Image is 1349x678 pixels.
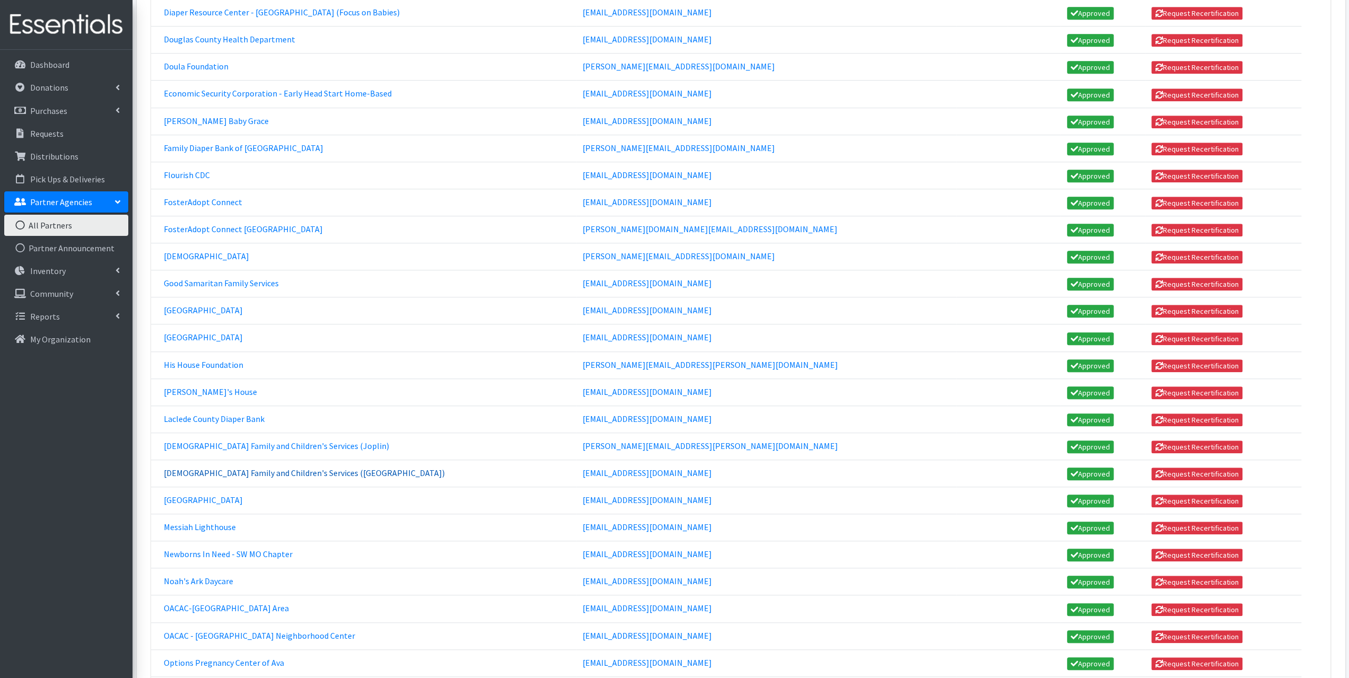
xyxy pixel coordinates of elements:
a: Economic Security Corporation - Early Head Start Home-Based [164,88,392,99]
button: Request Recertification [1151,278,1242,290]
a: [DEMOGRAPHIC_DATA] [164,251,249,261]
a: Approved [1067,576,1114,588]
button: Request Recertification [1151,576,1242,588]
a: Approved [1067,116,1114,128]
a: [GEOGRAPHIC_DATA] [164,495,243,505]
a: [EMAIL_ADDRESS][DOMAIN_NAME] [583,549,712,559]
p: Community [30,288,73,299]
p: Partner Agencies [30,197,92,207]
a: Distributions [4,146,128,167]
a: Laclede County Diaper Bank [164,413,264,424]
a: OACAC-[GEOGRAPHIC_DATA] Area [164,603,289,613]
a: [PERSON_NAME] Baby Grace [164,116,269,126]
p: Reports [30,311,60,322]
img: HumanEssentials [4,7,128,42]
a: FosterAdopt Connect [GEOGRAPHIC_DATA] [164,224,323,234]
p: My Organization [30,334,91,345]
button: Request Recertification [1151,251,1242,263]
a: Donations [4,77,128,98]
a: Douglas County Health Department [164,34,295,45]
a: [GEOGRAPHIC_DATA] [164,332,243,342]
a: [EMAIL_ADDRESS][DOMAIN_NAME] [583,170,712,180]
a: Approved [1067,495,1114,507]
a: Approved [1067,603,1114,616]
button: Request Recertification [1151,359,1242,372]
a: [DEMOGRAPHIC_DATA] Family and Children's Services ([GEOGRAPHIC_DATA]) [164,468,445,478]
a: All Partners [4,215,128,236]
a: Approved [1067,630,1114,643]
a: [EMAIL_ADDRESS][DOMAIN_NAME] [583,603,712,613]
a: [EMAIL_ADDRESS][DOMAIN_NAME] [583,386,712,397]
button: Request Recertification [1151,522,1242,534]
button: Request Recertification [1151,441,1242,453]
a: Approved [1067,7,1114,20]
a: [PERSON_NAME][DOMAIN_NAME][EMAIL_ADDRESS][DOMAIN_NAME] [583,224,837,234]
button: Request Recertification [1151,224,1242,236]
button: Request Recertification [1151,386,1242,399]
a: Messiah Lighthouse [164,522,236,532]
p: Pick Ups & Deliveries [30,174,105,184]
a: [EMAIL_ADDRESS][DOMAIN_NAME] [583,88,712,99]
a: Requests [4,123,128,144]
button: Request Recertification [1151,170,1242,182]
a: [EMAIL_ADDRESS][DOMAIN_NAME] [583,34,712,45]
button: Request Recertification [1151,413,1242,426]
a: [PERSON_NAME][EMAIL_ADDRESS][DOMAIN_NAME] [583,143,775,153]
a: [PERSON_NAME][EMAIL_ADDRESS][DOMAIN_NAME] [583,61,775,72]
button: Request Recertification [1151,549,1242,561]
a: Approved [1067,278,1114,290]
a: Community [4,283,128,304]
a: Approved [1067,359,1114,372]
a: Doula Foundation [164,61,228,72]
a: Approved [1067,413,1114,426]
a: Approved [1067,34,1114,47]
a: Good Samaritan Family Services [164,278,279,288]
a: Reports [4,306,128,327]
a: [EMAIL_ADDRESS][DOMAIN_NAME] [583,197,712,207]
button: Request Recertification [1151,197,1242,209]
a: [GEOGRAPHIC_DATA] [164,305,243,315]
a: [EMAIL_ADDRESS][DOMAIN_NAME] [583,413,712,424]
a: [EMAIL_ADDRESS][DOMAIN_NAME] [583,332,712,342]
a: Approved [1067,332,1114,345]
a: [EMAIL_ADDRESS][DOMAIN_NAME] [583,278,712,288]
p: Distributions [30,151,78,162]
a: Approved [1067,522,1114,534]
a: Options Pregnancy Center of Ava [164,657,284,668]
a: Approved [1067,61,1114,74]
a: [PERSON_NAME][EMAIL_ADDRESS][PERSON_NAME][DOMAIN_NAME] [583,359,838,370]
a: Diaper Resource Center - [GEOGRAPHIC_DATA] (Focus on Babies) [164,7,400,17]
button: Request Recertification [1151,468,1242,480]
a: His House Foundation [164,359,243,370]
button: Request Recertification [1151,603,1242,616]
button: Request Recertification [1151,61,1242,74]
a: [EMAIL_ADDRESS][DOMAIN_NAME] [583,522,712,532]
p: Donations [30,82,68,93]
p: Purchases [30,105,67,116]
a: Dashboard [4,54,128,75]
a: [PERSON_NAME][EMAIL_ADDRESS][DOMAIN_NAME] [583,251,775,261]
button: Request Recertification [1151,116,1242,128]
a: [DEMOGRAPHIC_DATA] Family and Children's Services (Joplin) [164,441,389,451]
a: Approved [1067,305,1114,318]
a: Family Diaper Bank of [GEOGRAPHIC_DATA] [164,143,323,153]
a: Pick Ups & Deliveries [4,169,128,190]
button: Request Recertification [1151,7,1242,20]
p: Dashboard [30,59,69,70]
a: Approved [1067,89,1114,101]
button: Request Recertification [1151,495,1242,507]
a: Approved [1067,386,1114,399]
a: [PERSON_NAME][EMAIL_ADDRESS][PERSON_NAME][DOMAIN_NAME] [583,441,838,451]
a: [EMAIL_ADDRESS][DOMAIN_NAME] [583,657,712,668]
a: Approved [1067,251,1114,263]
a: [EMAIL_ADDRESS][DOMAIN_NAME] [583,495,712,505]
a: Approved [1067,549,1114,561]
a: [EMAIL_ADDRESS][DOMAIN_NAME] [583,576,712,586]
a: [EMAIL_ADDRESS][DOMAIN_NAME] [583,468,712,478]
a: Purchases [4,100,128,121]
button: Request Recertification [1151,34,1242,47]
button: Request Recertification [1151,89,1242,101]
a: Approved [1067,468,1114,480]
button: Request Recertification [1151,332,1242,345]
a: [EMAIL_ADDRESS][DOMAIN_NAME] [583,305,712,315]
